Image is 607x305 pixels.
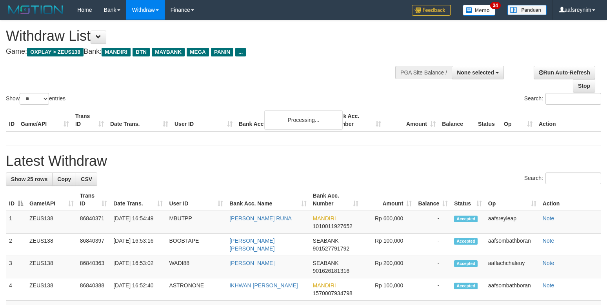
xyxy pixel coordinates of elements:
td: - [415,256,451,278]
td: Rp 600,000 [362,211,415,234]
span: MEGA [187,48,209,56]
label: Search: [524,93,601,105]
span: Show 25 rows [11,176,47,182]
td: aafsreyleap [485,211,540,234]
td: [DATE] 16:53:16 [110,234,166,256]
span: None selected [457,69,494,76]
a: Copy [52,172,76,186]
label: Search: [524,172,601,184]
span: OXPLAY > ZEUS138 [27,48,84,56]
td: ZEUS138 [26,211,77,234]
span: PANIN [211,48,233,56]
span: Copy 901527791792 to clipboard [313,245,349,252]
input: Search: [545,172,601,184]
th: Game/API: activate to sort column ascending [26,189,77,211]
td: 2 [6,234,26,256]
td: [DATE] 16:52:40 [110,278,166,301]
th: Amount [384,109,439,131]
a: Show 25 rows [6,172,53,186]
td: aafsombathboran [485,234,540,256]
a: Note [543,260,554,266]
span: MAYBANK [152,48,185,56]
th: Action [540,189,601,211]
th: Bank Acc. Number: activate to sort column ascending [310,189,362,211]
span: Accepted [454,238,478,245]
td: [DATE] 16:54:49 [110,211,166,234]
th: Trans ID [72,109,107,131]
th: Op: activate to sort column ascending [485,189,540,211]
a: [PERSON_NAME] RUNA [229,215,292,221]
th: Game/API [18,109,72,131]
a: CSV [76,172,97,186]
a: IKHWAN [PERSON_NAME] [229,282,298,289]
td: ZEUS138 [26,234,77,256]
button: None selected [452,66,504,79]
td: 1 [6,211,26,234]
div: Processing... [264,110,343,130]
span: Accepted [454,216,478,222]
th: Bank Acc. Number [330,109,384,131]
a: Note [543,215,554,221]
span: CSV [81,176,92,182]
td: aaflachchaleuy [485,256,540,278]
td: ZEUS138 [26,256,77,278]
td: 3 [6,256,26,278]
td: Rp 200,000 [362,256,415,278]
select: Showentries [20,93,49,105]
span: Copy 901626181316 to clipboard [313,268,349,274]
span: Copy 1010011927652 to clipboard [313,223,353,229]
td: ZEUS138 [26,278,77,301]
a: [PERSON_NAME] [PERSON_NAME] [229,238,274,252]
td: - [415,234,451,256]
th: Bank Acc. Name: activate to sort column ascending [226,189,309,211]
td: 86840397 [77,234,110,256]
label: Show entries [6,93,65,105]
img: panduan.png [507,5,547,15]
th: Date Trans. [107,109,171,131]
th: Action [536,109,601,131]
td: 86840388 [77,278,110,301]
span: SEABANK [313,238,339,244]
td: ASTRONONE [166,278,226,301]
th: Bank Acc. Name [236,109,330,131]
input: Search: [545,93,601,105]
th: Status: activate to sort column ascending [451,189,485,211]
span: Copy [57,176,71,182]
img: Feedback.jpg [412,5,451,16]
th: Balance [439,109,475,131]
td: Rp 100,000 [362,234,415,256]
span: SEABANK [313,260,339,266]
span: Accepted [454,283,478,289]
a: [PERSON_NAME] [229,260,274,266]
td: WADI88 [166,256,226,278]
td: 86840363 [77,256,110,278]
td: MBUTPP [166,211,226,234]
span: Accepted [454,260,478,267]
th: Status [475,109,501,131]
th: User ID [171,109,236,131]
span: Copy 1570007934798 to clipboard [313,290,353,296]
h1: Latest Withdraw [6,153,601,169]
td: 4 [6,278,26,301]
span: MANDIRI [313,215,336,221]
td: 86840371 [77,211,110,234]
span: 34 [490,2,501,9]
a: Stop [573,79,595,93]
span: MANDIRI [313,282,336,289]
th: Balance: activate to sort column ascending [415,189,451,211]
span: BTN [133,48,150,56]
a: Note [543,238,554,244]
div: PGA Site Balance / [395,66,452,79]
td: [DATE] 16:53:02 [110,256,166,278]
th: User ID: activate to sort column ascending [166,189,226,211]
td: aafsombathboran [485,278,540,301]
span: MANDIRI [102,48,131,56]
img: Button%20Memo.svg [463,5,496,16]
th: ID: activate to sort column descending [6,189,26,211]
a: Note [543,282,554,289]
h1: Withdraw List [6,28,397,44]
th: Amount: activate to sort column ascending [362,189,415,211]
td: BOOBTAPE [166,234,226,256]
td: - [415,211,451,234]
td: - [415,278,451,301]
